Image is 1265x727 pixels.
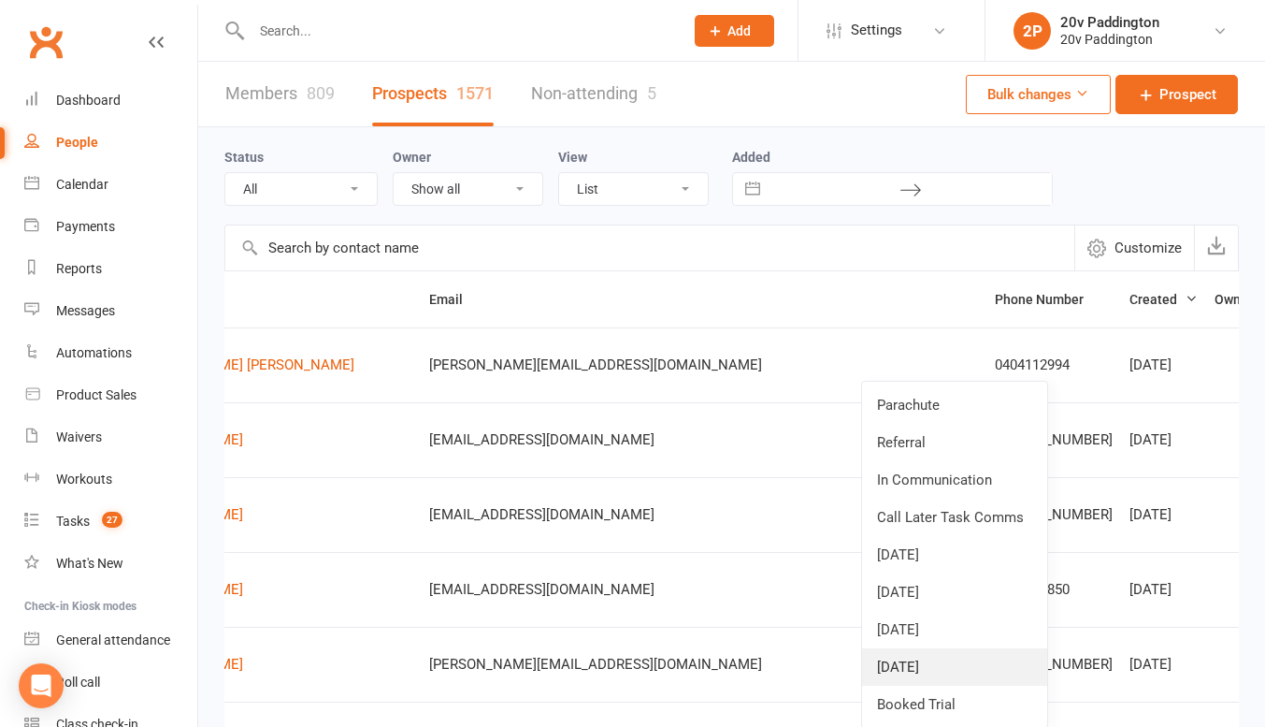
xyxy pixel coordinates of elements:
[736,173,769,205] button: Interact with the calendar and add the check-in date for your trip.
[558,150,587,165] label: View
[1074,225,1194,270] button: Customize
[307,83,335,103] div: 809
[1159,83,1216,106] span: Prospect
[1129,288,1198,311] button: Created
[24,458,197,501] a: Workouts
[995,582,1113,598] div: 0413874850
[56,632,170,647] div: General attendance
[1115,75,1238,114] a: Prospect
[1129,582,1198,598] div: [DATE]
[246,18,670,44] input: Search...
[647,83,656,103] div: 5
[695,15,774,47] button: Add
[862,499,1047,536] a: Call Later Task Comms
[1129,357,1198,373] div: [DATE]
[24,619,197,662] a: General attendance kiosk mode
[1129,507,1198,523] div: [DATE]
[56,556,123,571] div: What's New
[56,303,115,318] div: Messages
[102,512,122,528] span: 27
[24,80,197,122] a: Dashboard
[56,472,112,487] div: Workouts
[56,93,121,108] div: Dashboard
[966,75,1111,114] button: Bulk changes
[862,461,1047,499] a: In Communication
[429,288,483,311] button: Email
[24,501,197,543] a: Tasks 27
[995,288,1104,311] button: Phone Number
[862,386,1047,424] a: Parachute
[56,429,102,444] div: Waivers
[1013,12,1051,50] div: 2P
[224,150,264,165] label: Status
[851,9,902,51] span: Settings
[456,83,494,103] div: 1571
[56,261,102,276] div: Reports
[393,150,431,165] label: Owner
[862,648,1047,686] a: [DATE]
[1129,292,1198,307] span: Created
[862,424,1047,461] a: Referral
[225,62,335,126] a: Members809
[56,675,100,690] div: Roll call
[429,347,762,383] span: [PERSON_NAME][EMAIL_ADDRESS][DOMAIN_NAME]
[56,219,115,234] div: Payments
[24,122,197,164] a: People
[862,574,1047,611] a: [DATE]
[19,663,64,708] div: Open Intercom Messenger
[1129,432,1198,448] div: [DATE]
[1060,31,1159,48] div: 20v Paddington
[24,662,197,704] a: Roll call
[56,135,98,150] div: People
[429,647,762,682] span: [PERSON_NAME][EMAIL_ADDRESS][DOMAIN_NAME]
[1114,237,1182,259] span: Customize
[24,543,197,585] a: What's New
[531,62,656,126] a: Non-attending5
[24,374,197,416] a: Product Sales
[24,248,197,290] a: Reports
[429,422,654,458] span: [EMAIL_ADDRESS][DOMAIN_NAME]
[995,432,1113,448] div: [PHONE_NUMBER]
[225,225,1074,270] input: Search by contact name
[862,536,1047,574] a: [DATE]
[136,357,354,373] a: [PERSON_NAME] [PERSON_NAME]
[862,686,1047,723] a: Booked Trial
[429,572,654,607] span: [EMAIL_ADDRESS][DOMAIN_NAME]
[995,357,1113,373] div: 0404112994
[56,387,137,402] div: Product Sales
[429,497,654,532] span: [EMAIL_ADDRESS][DOMAIN_NAME]
[56,345,132,360] div: Automations
[24,206,197,248] a: Payments
[1060,14,1159,31] div: 20v Paddington
[24,332,197,374] a: Automations
[56,177,108,192] div: Calendar
[22,19,69,65] a: Clubworx
[429,292,483,307] span: Email
[862,611,1047,648] a: [DATE]
[24,164,197,206] a: Calendar
[995,507,1113,523] div: [PHONE_NUMBER]
[372,62,494,126] a: Prospects1571
[1129,657,1198,673] div: [DATE]
[727,23,751,38] span: Add
[56,514,90,529] div: Tasks
[24,416,197,458] a: Waivers
[24,290,197,332] a: Messages
[995,292,1104,307] span: Phone Number
[995,657,1113,673] div: [PHONE_NUMBER]
[732,150,1053,165] label: Added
